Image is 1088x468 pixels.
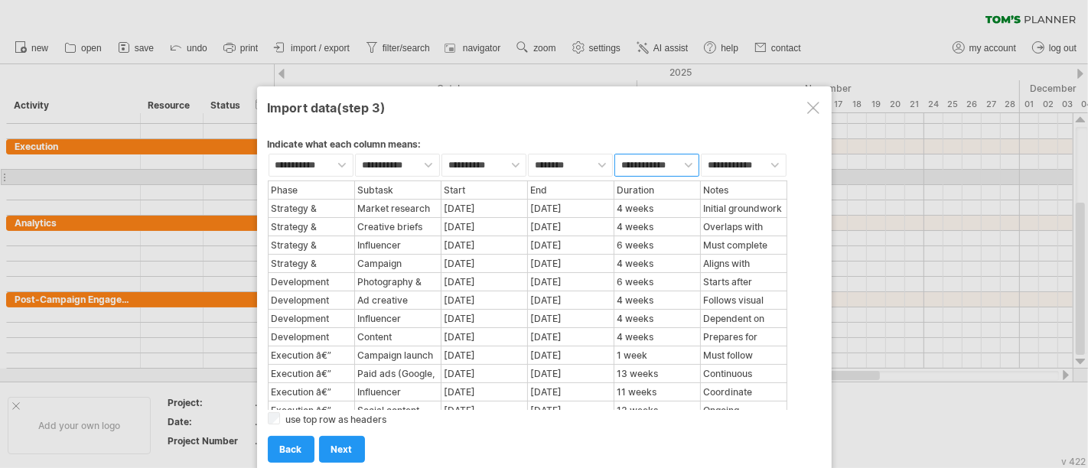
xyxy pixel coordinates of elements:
[442,237,526,253] div: [DATE]
[615,347,699,363] div: 1 week
[702,182,786,198] div: Notes
[529,329,613,345] div: [DATE]
[442,292,526,308] div: [DATE]
[702,200,786,216] div: Initial groundwork
[269,384,353,400] div: Execution â€” Spring Push
[319,436,365,463] a: next
[356,200,440,216] div: Market research
[702,384,786,400] div: Coordinate content calendars
[702,219,786,235] div: Overlaps with market research
[702,237,786,253] div: Must complete before influencer onboarding
[615,237,699,253] div: 6 weeks
[702,310,786,327] div: Dependent on contract completion
[356,329,440,345] div: Content scheduling setup
[269,274,353,290] div: Development
[337,100,386,115] span: (step 3)
[442,366,526,382] div: [DATE]
[442,310,526,327] div: [DATE]
[356,274,440,290] div: Photography & video production
[356,366,440,382] div: Paid ads (Google, Meta)
[331,444,353,455] span: next
[529,200,613,216] div: [DATE]
[702,274,786,290] div: Starts after creative briefs
[356,219,440,235] div: Creative briefs
[356,384,440,400] div: Influencer activations
[442,182,526,198] div: Start
[280,444,302,455] span: back
[442,347,526,363] div: [DATE]
[356,255,440,271] div: Campaign calendar setup
[529,310,613,327] div: [DATE]
[529,219,613,235] div: [DATE]
[615,219,699,235] div: 4 weeks
[269,200,353,216] div: Strategy & Planning
[702,255,786,271] div: Aligns with planning deliverables
[529,347,613,363] div: [DATE]
[269,219,353,235] div: Strategy & Planning
[615,402,699,418] div: 13 weeks
[269,255,353,271] div: Strategy & Planning
[615,274,699,290] div: 6 weeks
[615,310,699,327] div: 4 weeks
[442,200,526,216] div: [DATE]
[442,402,526,418] div: [DATE]
[529,384,613,400] div: [DATE]
[529,182,613,198] div: End
[356,310,440,327] div: Influencer onboarding
[269,329,353,345] div: Development
[442,274,526,290] div: [DATE]
[529,366,613,382] div: [DATE]
[615,182,699,198] div: Duration
[268,93,821,121] div: Import data
[268,138,821,153] div: Indicate what each column means:
[615,329,699,345] div: 4 weeks
[702,347,786,363] div: Must follow development phase
[269,182,353,198] div: Phase
[615,366,699,382] div: 13 weeks
[269,310,353,327] div: Development
[529,255,613,271] div: [DATE]
[442,219,526,235] div: [DATE]
[356,237,440,253] div: Influencer negotiations
[356,292,440,308] div: Ad creative production
[442,329,526,345] div: [DATE]
[529,237,613,253] div: [DATE]
[702,366,786,382] div: Continuous optimization
[529,274,613,290] div: [DATE]
[615,200,699,216] div: 4 weeks
[529,402,613,418] div: [DATE]
[356,182,440,198] div: Subtask
[702,402,786,418] div: Ongoing throughout season
[615,384,699,400] div: 11 weeks
[615,255,699,271] div: 4 weeks
[442,384,526,400] div: [DATE]
[702,329,786,345] div: Prepares for launch
[269,347,353,363] div: Execution â€” Spring Push
[442,255,526,271] div: [DATE]
[269,366,353,382] div: Execution â€” Spring Push
[269,402,353,418] div: Execution â€” Spring Push
[268,436,314,463] a: back
[529,292,613,308] div: [DATE]
[356,347,440,363] div: Campaign launch
[269,292,353,308] div: Development
[356,402,440,418] div: Social content (organic + paid)
[269,237,353,253] div: Strategy & Planning
[615,292,699,308] div: 4 weeks
[286,414,387,425] label: use top row as headers
[702,292,786,308] div: Follows visual asset creation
